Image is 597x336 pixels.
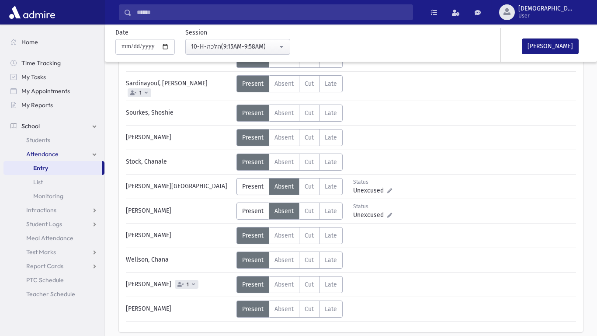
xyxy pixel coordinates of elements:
[185,39,290,55] button: 10-H-הלכה(9:15AM-9:58AM)
[33,178,43,186] span: List
[115,28,128,37] label: Date
[242,158,264,166] span: Present
[26,150,59,158] span: Attendance
[132,4,413,20] input: Search
[21,101,53,109] span: My Reports
[21,122,40,130] span: School
[3,84,104,98] a: My Appointments
[3,98,104,112] a: My Reports
[305,256,314,264] span: Cut
[518,12,574,19] span: User
[325,232,337,239] span: Late
[236,203,343,220] div: AttTypes
[274,207,294,215] span: Absent
[236,301,343,318] div: AttTypes
[236,276,343,293] div: AttTypes
[274,281,294,288] span: Absent
[236,129,343,146] div: AttTypes
[305,281,314,288] span: Cut
[33,192,63,200] span: Monitoring
[21,59,61,67] span: Time Tracking
[274,183,294,190] span: Absent
[325,158,337,166] span: Late
[26,262,63,270] span: Report Cards
[121,75,236,97] div: Sardinayouf, [PERSON_NAME]
[236,105,343,122] div: AttTypes
[121,154,236,171] div: Stock, Chanale
[325,281,337,288] span: Late
[305,109,314,117] span: Cut
[3,245,104,259] a: Test Marks
[325,256,337,264] span: Late
[518,5,574,12] span: [DEMOGRAPHIC_DATA]
[305,158,314,166] span: Cut
[353,178,392,186] div: Status
[121,129,236,146] div: [PERSON_NAME]
[3,133,104,147] a: Students
[242,134,264,141] span: Present
[3,259,104,273] a: Report Cards
[121,252,236,269] div: Wellson, Chana
[274,80,294,87] span: Absent
[3,273,104,287] a: PTC Schedule
[121,301,236,318] div: [PERSON_NAME]
[3,35,104,49] a: Home
[325,207,337,215] span: Late
[26,220,62,228] span: Student Logs
[305,134,314,141] span: Cut
[121,276,236,293] div: [PERSON_NAME]
[242,80,264,87] span: Present
[3,147,104,161] a: Attendance
[138,90,143,96] span: 1
[33,164,48,172] span: Entry
[26,136,50,144] span: Students
[325,134,337,141] span: Late
[21,73,46,81] span: My Tasks
[274,158,294,166] span: Absent
[353,186,387,195] span: Unexcused
[242,256,264,264] span: Present
[26,234,73,242] span: Meal Attendance
[3,203,104,217] a: Infractions
[191,42,278,51] div: 10-H-הלכה(9:15AM-9:58AM)
[242,109,264,117] span: Present
[3,217,104,231] a: Student Logs
[305,183,314,190] span: Cut
[236,178,343,195] div: AttTypes
[3,189,104,203] a: Monitoring
[185,282,191,287] span: 1
[3,70,104,84] a: My Tasks
[236,252,343,269] div: AttTypes
[236,154,343,171] div: AttTypes
[26,276,64,284] span: PTC Schedule
[21,38,38,46] span: Home
[242,281,264,288] span: Present
[274,109,294,117] span: Absent
[3,56,104,70] a: Time Tracking
[325,109,337,117] span: Late
[274,134,294,141] span: Absent
[236,75,343,92] div: AttTypes
[305,207,314,215] span: Cut
[522,38,579,54] button: [PERSON_NAME]
[353,210,387,220] span: Unexcused
[274,305,294,313] span: Absent
[242,232,264,239] span: Present
[3,119,104,133] a: School
[26,248,56,256] span: Test Marks
[21,87,70,95] span: My Appointments
[274,232,294,239] span: Absent
[3,231,104,245] a: Meal Attendance
[121,105,236,122] div: Sourkes, Shoshie
[185,28,207,37] label: Session
[353,203,392,210] div: Status
[305,232,314,239] span: Cut
[121,203,236,220] div: [PERSON_NAME]
[26,290,75,298] span: Teacher Schedule
[325,80,337,87] span: Late
[3,287,104,301] a: Teacher Schedule
[26,206,56,214] span: Infractions
[121,178,236,195] div: [PERSON_NAME][GEOGRAPHIC_DATA]
[274,256,294,264] span: Absent
[3,161,102,175] a: Entry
